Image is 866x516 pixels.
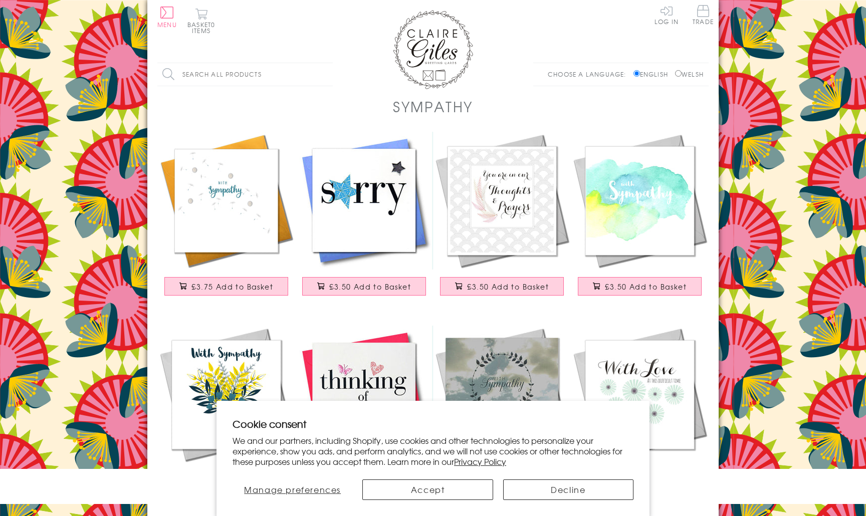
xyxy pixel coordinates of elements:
[578,277,702,296] button: £3.50 Add to Basket
[233,435,633,466] p: We and our partners, including Shopify, use cookies and other technologies to personalize your ex...
[633,70,673,79] label: English
[693,5,714,27] a: Trade
[433,326,571,463] img: Sympathy Card, Sorry, Thinking of you, Sky & Clouds, Embossed and Foiled text
[693,5,714,25] span: Trade
[675,70,704,79] label: Welsh
[433,326,571,499] a: Sympathy Card, Sorry, Thinking of you, Sky & Clouds, Embossed and Foiled text £3.50 Add to Basket
[157,7,177,28] button: Menu
[440,277,564,296] button: £3.50 Add to Basket
[233,417,633,431] h2: Cookie consent
[675,70,682,77] input: Welsh
[157,132,295,306] a: Sympathy Card, Sorry, Thinking of you, Embellished with pompoms £3.75 Add to Basket
[467,282,549,292] span: £3.50 Add to Basket
[548,70,631,79] p: Choose a language:
[393,96,473,117] h1: Sympathy
[295,326,433,463] img: Sympathy, Sorry, Thinking of you Card, Heart, fabric butterfly Embellished
[191,282,273,292] span: £3.75 Add to Basket
[571,132,709,306] a: Sympathy, Sorry, Thinking of you Card, Watercolour, With Sympathy £3.50 Add to Basket
[157,20,177,29] span: Menu
[329,282,411,292] span: £3.50 Add to Basket
[157,326,295,499] a: Sympathy Card, Flowers, Embellished with a colourful tassel £3.75 Add to Basket
[362,479,493,500] button: Accept
[633,70,640,77] input: English
[164,277,289,296] button: £3.75 Add to Basket
[302,277,426,296] button: £3.50 Add to Basket
[571,132,709,270] img: Sympathy, Sorry, Thinking of you Card, Watercolour, With Sympathy
[157,63,333,86] input: Search all products
[433,132,571,306] a: Sympathy, Sorry, Thinking of you Card, Fern Flowers, Thoughts & Prayers £3.50 Add to Basket
[157,132,295,270] img: Sympathy Card, Sorry, Thinking of you, Embellished with pompoms
[655,5,679,25] a: Log In
[571,326,709,499] a: Sympathy, Sorry, Thinking of you Card, Flowers, With Love £3.50 Add to Basket
[187,8,215,34] button: Basket0 items
[295,132,433,270] img: Sympathy, Sorry, Thinking of you Card, Blue Star, Embellished with a padded star
[433,132,571,270] img: Sympathy, Sorry, Thinking of you Card, Fern Flowers, Thoughts & Prayers
[295,132,433,306] a: Sympathy, Sorry, Thinking of you Card, Blue Star, Embellished with a padded star £3.50 Add to Basket
[454,455,506,467] a: Privacy Policy
[571,326,709,463] img: Sympathy, Sorry, Thinking of you Card, Flowers, With Love
[393,10,473,89] img: Claire Giles Greetings Cards
[192,20,215,35] span: 0 items
[244,483,341,495] span: Manage preferences
[605,282,687,292] span: £3.50 Add to Basket
[323,63,333,86] input: Search
[503,479,633,500] button: Decline
[233,479,352,500] button: Manage preferences
[157,326,295,463] img: Sympathy Card, Flowers, Embellished with a colourful tassel
[295,326,433,499] a: Sympathy, Sorry, Thinking of you Card, Heart, fabric butterfly Embellished £3.50 Add to Basket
